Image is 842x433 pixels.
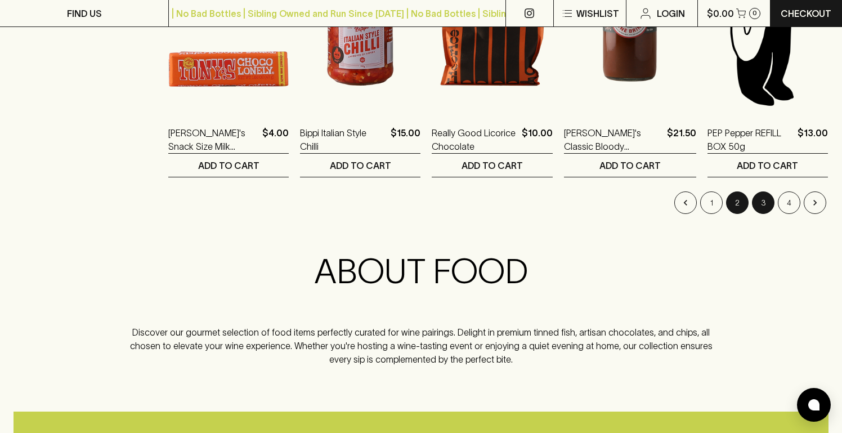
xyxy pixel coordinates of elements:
button: Go to page 1 [700,191,723,214]
p: ADD TO CART [737,159,798,172]
p: ADD TO CART [462,159,523,172]
button: page 2 [726,191,749,214]
img: bubble-icon [808,399,819,410]
button: ADD TO CART [432,154,552,177]
p: FIND US [67,7,102,20]
nav: pagination navigation [168,191,828,214]
p: Discover our gourmet selection of food items perfectly curated for wine pairings. Delight in prem... [126,325,715,366]
a: Bippi Italian Style Chilli [300,126,386,153]
p: $0.00 [707,7,734,20]
p: $13.00 [798,126,828,153]
button: ADD TO CART [300,154,420,177]
p: $10.00 [522,126,553,153]
p: $15.00 [391,126,420,153]
button: ADD TO CART [707,154,828,177]
a: PEP Pepper REFILL BOX 50g [707,126,793,153]
button: Go to previous page [674,191,697,214]
button: Go to next page [804,191,826,214]
p: Checkout [781,7,831,20]
p: ADD TO CART [198,159,259,172]
button: ADD TO CART [564,154,696,177]
p: ADD TO CART [599,159,661,172]
p: ADD TO CART [330,159,391,172]
a: [PERSON_NAME]'s Snack Size Milk Caramel Sea Salt Chocolate [168,126,258,153]
p: Login [657,7,685,20]
p: 0 [753,10,757,16]
h2: ABOUT FOOD [126,251,715,292]
p: $21.50 [667,126,696,153]
button: ADD TO CART [168,154,289,177]
p: $4.00 [262,126,289,153]
p: Wishlist [576,7,619,20]
button: Go to page 4 [778,191,800,214]
a: [PERSON_NAME]'s Classic Bloody [PERSON_NAME] 900ml [564,126,662,153]
button: Go to page 3 [752,191,774,214]
a: Really Good Licorice Chocolate [432,126,517,153]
